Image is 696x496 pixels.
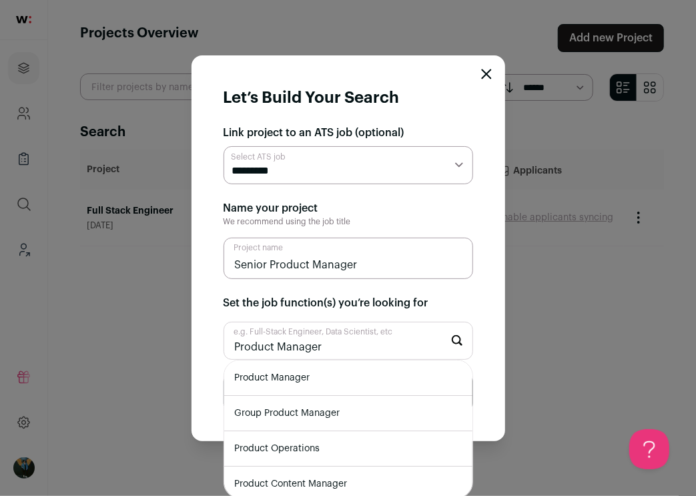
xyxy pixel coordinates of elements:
[224,238,473,279] input: Project name
[224,396,472,431] li: Group Product Manager
[224,431,472,467] li: Product Operations
[224,295,473,311] h2: Set the job function(s) you’re looking for
[629,429,669,469] iframe: Help Scout Beacon - Open
[224,322,473,360] input: Start typing...
[481,69,492,79] button: Close modal
[224,200,473,216] h2: Name your project
[224,87,400,109] h1: Let’s Build Your Search
[224,125,473,141] h2: Link project to an ATS job (optional)
[224,360,472,396] li: Product Manager
[224,218,351,226] span: We recommend using the job title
